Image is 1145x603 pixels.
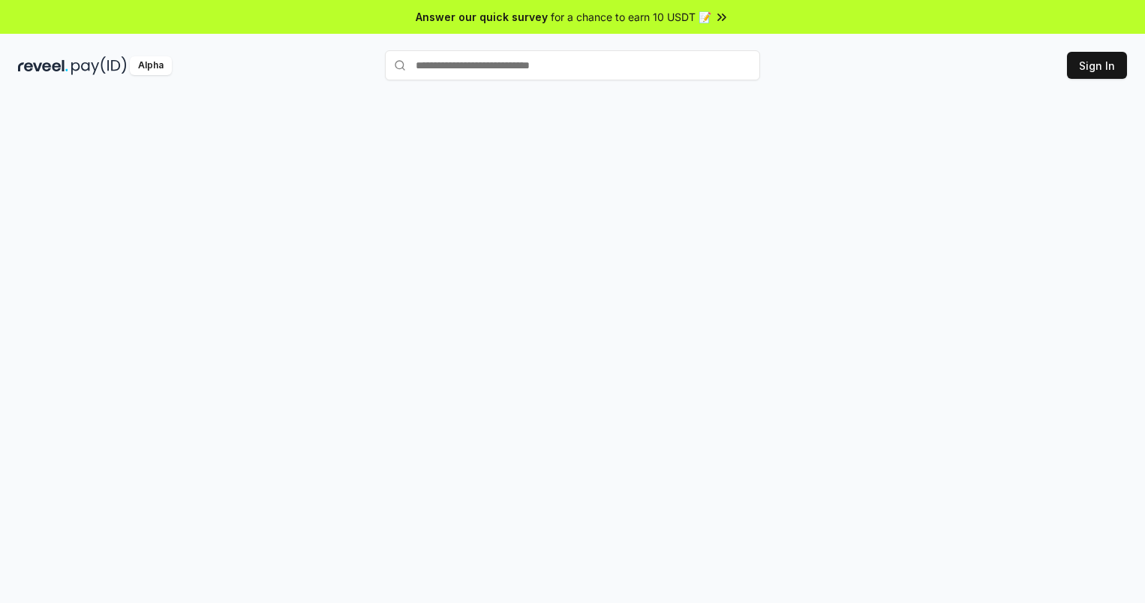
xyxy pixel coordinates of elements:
img: pay_id [71,56,127,75]
span: for a chance to earn 10 USDT 📝 [551,9,711,25]
div: Alpha [130,56,172,75]
span: Answer our quick survey [416,9,548,25]
button: Sign In [1067,52,1127,79]
img: reveel_dark [18,56,68,75]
